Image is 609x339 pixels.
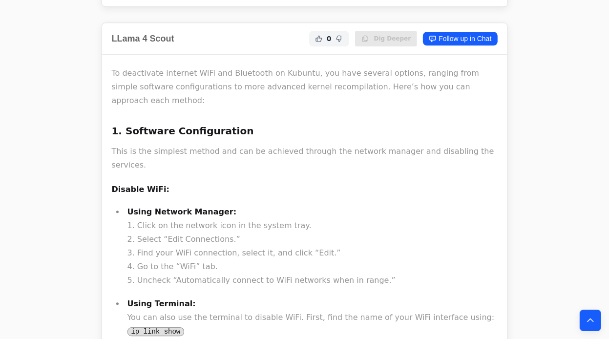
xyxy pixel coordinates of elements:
[580,310,601,331] button: Back to top
[112,66,498,107] p: To deactivate internet WiFi and Bluetooth on Kubuntu, you have several options, ranging from simp...
[334,33,345,44] button: Not Helpful
[327,34,332,43] span: 0
[127,327,185,336] code: ip link show
[313,33,325,44] button: Helpful
[127,299,196,308] strong: Using Terminal:
[112,123,498,139] h3: 1. Software Configuration
[112,32,174,45] h2: LLama 4 Scout
[127,205,498,287] p: 1. Click on the network icon in the system tray. 2. Select “Edit Connections.” 3. Find your WiFi ...
[112,145,498,172] p: This is the simplest method and can be achieved through the network manager and disabling the ser...
[112,184,498,195] h4: Disable WiFi:
[127,207,237,216] strong: Using Network Manager:
[423,32,497,45] a: Follow up in Chat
